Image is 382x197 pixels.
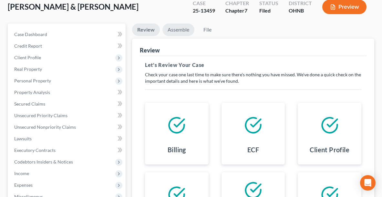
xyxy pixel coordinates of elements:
[9,87,126,98] a: Property Analysis
[14,124,76,130] span: Unsecured Nonpriority Claims
[9,29,126,40] a: Case Dashboard
[14,32,47,37] span: Case Dashboard
[14,171,29,176] span: Income
[193,7,215,14] div: 25-13459
[9,145,126,156] a: Executory Contracts
[9,133,126,145] a: Lawsuits
[140,46,160,54] div: Review
[14,55,41,60] span: Client Profile
[14,101,45,107] span: Secured Claims
[8,2,139,11] span: [PERSON_NAME] & [PERSON_NAME]
[14,159,73,164] span: Codebtors Insiders & Notices
[9,98,126,110] a: Secured Claims
[162,23,194,36] a: Assemble
[244,7,247,14] span: 7
[289,7,312,14] div: OHNB
[14,147,56,153] span: Executory Contracts
[14,78,51,83] span: Personal Property
[14,113,67,118] span: Unsecured Priority Claims
[145,61,361,69] h5: Let's Review Your Case
[225,7,249,14] div: Chapter
[9,110,126,121] a: Unsecured Priority Claims
[132,23,160,36] a: Review
[14,136,32,141] span: Lawsuits
[197,23,218,36] a: File
[14,66,42,72] span: Real Property
[145,71,361,84] p: Check your case one last time to make sure there's nothing you have missed. We've done a quick ch...
[9,121,126,133] a: Unsecured Nonpriority Claims
[14,89,50,95] span: Property Analysis
[168,145,186,154] h4: Billing
[360,175,376,191] div: Open Intercom Messenger
[259,7,278,14] div: Filed
[14,43,42,49] span: Credit Report
[14,182,33,188] span: Expenses
[247,145,259,154] h4: ECF
[9,40,126,52] a: Credit Report
[310,145,349,154] h4: Client Profile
